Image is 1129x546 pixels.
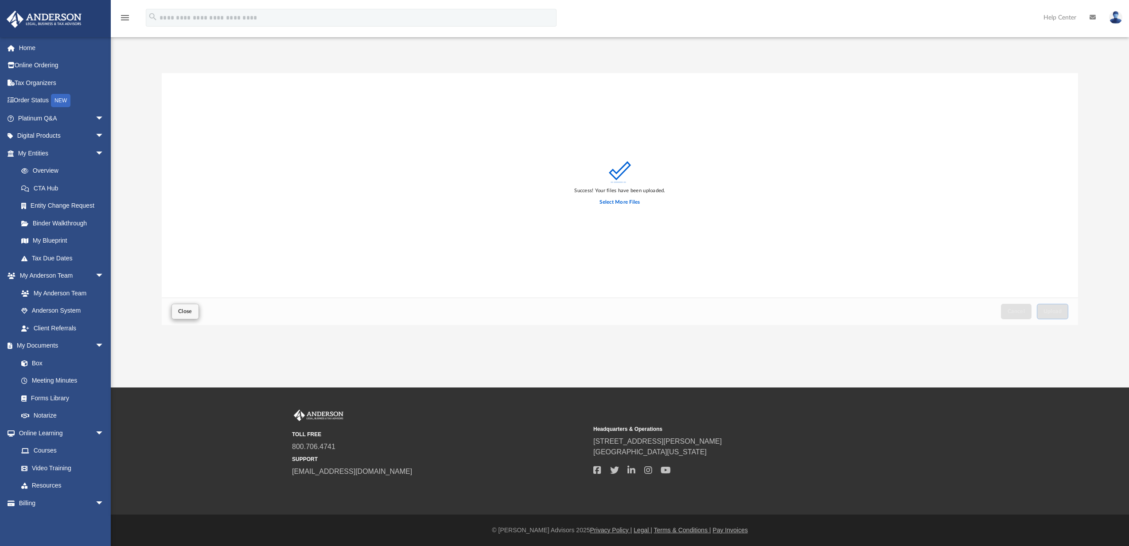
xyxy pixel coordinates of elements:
[12,372,113,390] a: Meeting Minutes
[12,354,109,372] a: Box
[12,389,109,407] a: Forms Library
[292,430,587,438] small: TOLL FREE
[6,74,117,92] a: Tax Organizers
[12,302,113,320] a: Anderson System
[95,144,113,163] span: arrow_drop_down
[148,12,158,22] i: search
[12,232,113,250] a: My Blueprint
[171,304,199,319] button: Close
[162,73,1078,325] div: Upload
[1001,304,1032,319] button: Cancel
[590,527,632,534] a: Privacy Policy |
[12,162,117,180] a: Overview
[593,438,722,445] a: [STREET_ADDRESS][PERSON_NAME]
[4,11,84,28] img: Anderson Advisors Platinum Portal
[593,425,888,433] small: Headquarters & Operations
[1037,304,1069,319] button: Upload
[6,109,117,127] a: Platinum Q&Aarrow_drop_down
[178,309,192,314] span: Close
[654,527,711,534] a: Terms & Conditions |
[6,512,117,530] a: Events Calendar
[6,337,113,355] a: My Documentsarrow_drop_down
[6,39,117,57] a: Home
[634,527,652,534] a: Legal |
[292,443,335,450] a: 800.706.4741
[12,459,109,477] a: Video Training
[120,17,130,23] a: menu
[162,73,1078,298] div: grid
[120,12,130,23] i: menu
[6,92,117,110] a: Order StatusNEW
[292,410,345,421] img: Anderson Advisors Platinum Portal
[1109,11,1122,24] img: User Pic
[574,187,665,195] div: Success! Your files have been uploaded.
[712,527,747,534] a: Pay Invoices
[95,267,113,285] span: arrow_drop_down
[292,455,587,463] small: SUPPORT
[12,214,117,232] a: Binder Walkthrough
[95,127,113,145] span: arrow_drop_down
[12,442,113,460] a: Courses
[95,494,113,512] span: arrow_drop_down
[51,94,70,107] div: NEW
[95,424,113,442] span: arrow_drop_down
[6,267,113,285] a: My Anderson Teamarrow_drop_down
[600,198,640,206] label: Select More Files
[12,477,113,495] a: Resources
[12,179,117,197] a: CTA Hub
[95,109,113,128] span: arrow_drop_down
[6,57,117,74] a: Online Ordering
[12,319,113,337] a: Client Referrals
[6,127,117,145] a: Digital Productsarrow_drop_down
[95,337,113,355] span: arrow_drop_down
[6,494,117,512] a: Billingarrow_drop_down
[1008,309,1025,314] span: Cancel
[593,448,707,456] a: [GEOGRAPHIC_DATA][US_STATE]
[111,526,1129,535] div: © [PERSON_NAME] Advisors 2025
[12,249,117,267] a: Tax Due Dates
[12,284,109,302] a: My Anderson Team
[6,144,117,162] a: My Entitiesarrow_drop_down
[1043,309,1062,314] span: Upload
[12,197,117,215] a: Entity Change Request
[6,424,113,442] a: Online Learningarrow_drop_down
[292,468,412,475] a: [EMAIL_ADDRESS][DOMAIN_NAME]
[12,407,113,425] a: Notarize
